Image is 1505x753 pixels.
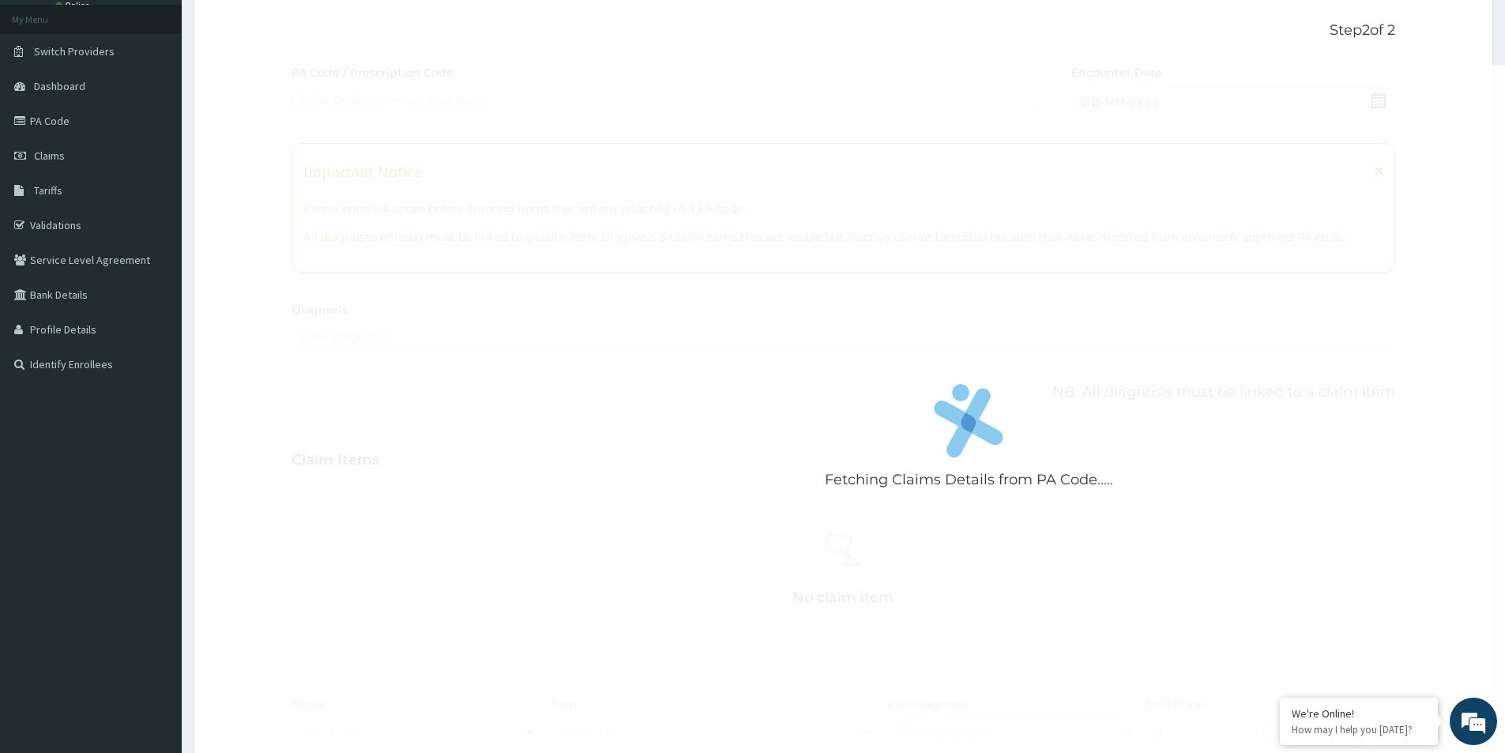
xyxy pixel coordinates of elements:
p: Step 2 of 2 [292,22,1395,40]
div: Minimize live chat window [259,8,297,46]
span: Tariffs [34,183,62,198]
textarea: Type your message and hit 'Enter' [8,431,301,487]
span: Dashboard [34,79,85,93]
img: d_794563401_company_1708531726252_794563401 [29,79,64,119]
p: Fetching Claims Details from PA Code..... [825,470,1113,491]
span: Switch Providers [34,44,115,58]
span: Claims [34,149,65,163]
span: We're online! [92,199,218,359]
div: We're Online! [1292,706,1426,721]
p: How may I help you today? [1292,723,1426,736]
div: Chat with us now [82,88,265,109]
